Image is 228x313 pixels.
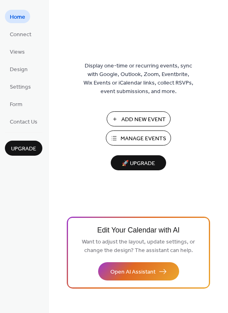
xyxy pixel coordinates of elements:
[11,145,36,153] span: Upgrade
[5,27,36,41] a: Connect
[121,135,166,143] span: Manage Events
[116,158,161,169] span: 🚀 Upgrade
[82,237,195,256] span: Want to adjust the layout, update settings, or change the design? The assistant can help.
[5,10,30,23] a: Home
[107,111,171,126] button: Add New Event
[5,62,33,76] a: Design
[5,141,42,156] button: Upgrade
[121,115,166,124] span: Add New Event
[10,100,22,109] span: Form
[83,62,193,96] span: Display one-time or recurring events, sync with Google, Outlook, Zoom, Eventbrite, Wix Events or ...
[10,118,37,126] span: Contact Us
[10,83,31,91] span: Settings
[106,130,171,146] button: Manage Events
[5,97,27,111] a: Form
[111,155,166,170] button: 🚀 Upgrade
[10,13,25,22] span: Home
[110,268,156,276] span: Open AI Assistant
[5,115,42,128] a: Contact Us
[5,45,30,58] a: Views
[10,30,31,39] span: Connect
[10,65,28,74] span: Design
[5,80,36,93] a: Settings
[97,224,180,236] span: Edit Your Calendar with AI
[98,262,179,280] button: Open AI Assistant
[10,48,25,57] span: Views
